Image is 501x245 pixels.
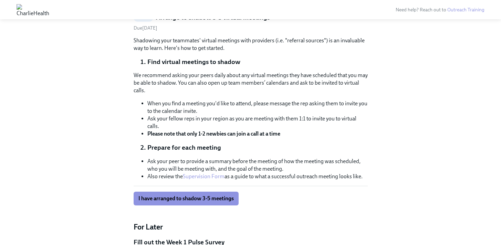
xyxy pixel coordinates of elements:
li: When you find a meeting you'd like to attend, please message the rep asking them to invite you to... [147,100,368,115]
a: Outreach Training [447,7,484,13]
li: Find virtual meetings to shadow [147,57,368,66]
span: I have arranged to shadow 3-5 meetings [138,195,234,202]
a: To DoArrange to shadow 3-5 virtual meetingsDue[DATE] [134,13,368,31]
h4: For Later [134,222,368,232]
p: We recommend asking your peers daily about any virtual meetings they have scheduled that you may ... [134,72,368,94]
span: Due [DATE] [134,25,157,31]
li: Ask your fellow reps in your region as you are meeting with them 1:1 to invite you to virtual calls. [147,115,368,130]
li: Ask your peer to provide a summary before the meeting of how the meeting was scheduled, who you w... [147,158,368,173]
li: Prepare for each meeting [147,143,368,152]
li: Also review the as a guide to what a successful outreach meeting looks like. [147,173,368,180]
button: I have arranged to shadow 3-5 meetings [134,192,239,205]
strong: Please note that only 1-2 newbies can join a call at a time [147,130,280,137]
img: CharlieHealth [17,4,49,15]
p: Shadowing your teammates' virtual meetings with providers (i.e. "referral sources") is an invalua... [134,37,368,52]
span: Need help? Reach out to [396,7,484,13]
a: Supervision Form [183,173,225,180]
